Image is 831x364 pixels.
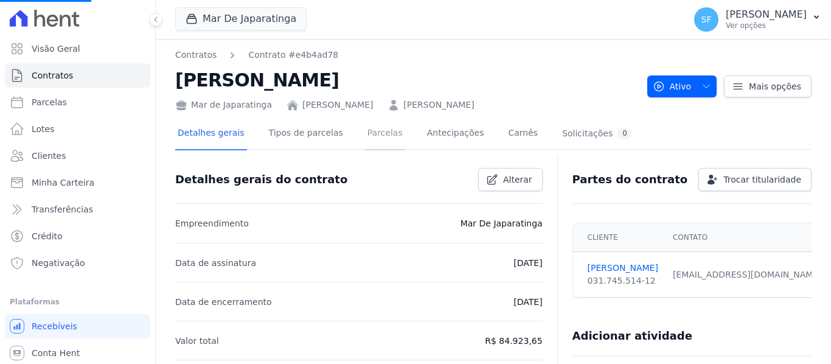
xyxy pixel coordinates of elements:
[666,223,829,252] th: Contato
[5,224,150,248] a: Crédito
[726,21,807,30] p: Ver opções
[478,168,543,191] a: Alterar
[5,197,150,222] a: Transferências
[5,63,150,88] a: Contratos
[513,256,542,270] p: [DATE]
[5,251,150,275] a: Negativação
[10,295,145,309] div: Plataformas
[5,314,150,338] a: Recebíveis
[32,320,77,332] span: Recebíveis
[5,117,150,141] a: Lotes
[5,37,150,61] a: Visão Geral
[425,118,487,150] a: Antecipações
[653,75,692,97] span: Ativo
[701,15,712,24] span: SF
[32,230,63,242] span: Crédito
[175,7,307,30] button: Mar De Japaratinga
[175,295,272,309] p: Data de encerramento
[32,96,67,108] span: Parcelas
[175,118,247,150] a: Detalhes gerais
[175,49,217,61] a: Contratos
[572,172,688,187] h3: Partes do contrato
[5,144,150,168] a: Clientes
[266,118,346,150] a: Tipos de parcelas
[175,334,219,348] p: Valor total
[175,49,638,61] nav: Breadcrumb
[403,99,474,111] a: [PERSON_NAME]
[32,150,66,162] span: Clientes
[175,99,272,111] div: Mar de Japaratinga
[175,216,249,231] p: Empreendimento
[723,173,801,186] span: Trocar titularidade
[617,128,632,139] div: 0
[32,69,73,82] span: Contratos
[513,295,542,309] p: [DATE]
[32,43,80,55] span: Visão Geral
[175,49,338,61] nav: Breadcrumb
[572,329,692,343] h3: Adicionar atividade
[749,80,801,93] span: Mais opções
[175,66,638,94] h2: [PERSON_NAME]
[461,216,543,231] p: Mar De Japaratinga
[698,168,812,191] a: Trocar titularidade
[588,262,658,275] a: [PERSON_NAME]
[726,9,807,21] p: [PERSON_NAME]
[302,99,373,111] a: [PERSON_NAME]
[673,268,822,281] div: [EMAIL_ADDRESS][DOMAIN_NAME]
[5,90,150,114] a: Parcelas
[175,256,256,270] p: Data de assinatura
[647,75,717,97] button: Ativo
[32,123,55,135] span: Lotes
[5,170,150,195] a: Minha Carteira
[248,49,338,61] a: Contrato #e4b4ad78
[560,118,635,150] a: Solicitações0
[32,257,85,269] span: Negativação
[573,223,666,252] th: Cliente
[175,172,347,187] h3: Detalhes gerais do contrato
[365,118,405,150] a: Parcelas
[562,128,632,139] div: Solicitações
[32,177,94,189] span: Minha Carteira
[724,75,812,97] a: Mais opções
[588,275,658,287] div: 031.745.514-12
[32,347,80,359] span: Conta Hent
[485,334,542,348] p: R$ 84.923,65
[503,173,532,186] span: Alterar
[32,203,93,215] span: Transferências
[506,118,540,150] a: Carnês
[684,2,831,37] button: SF [PERSON_NAME] Ver opções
